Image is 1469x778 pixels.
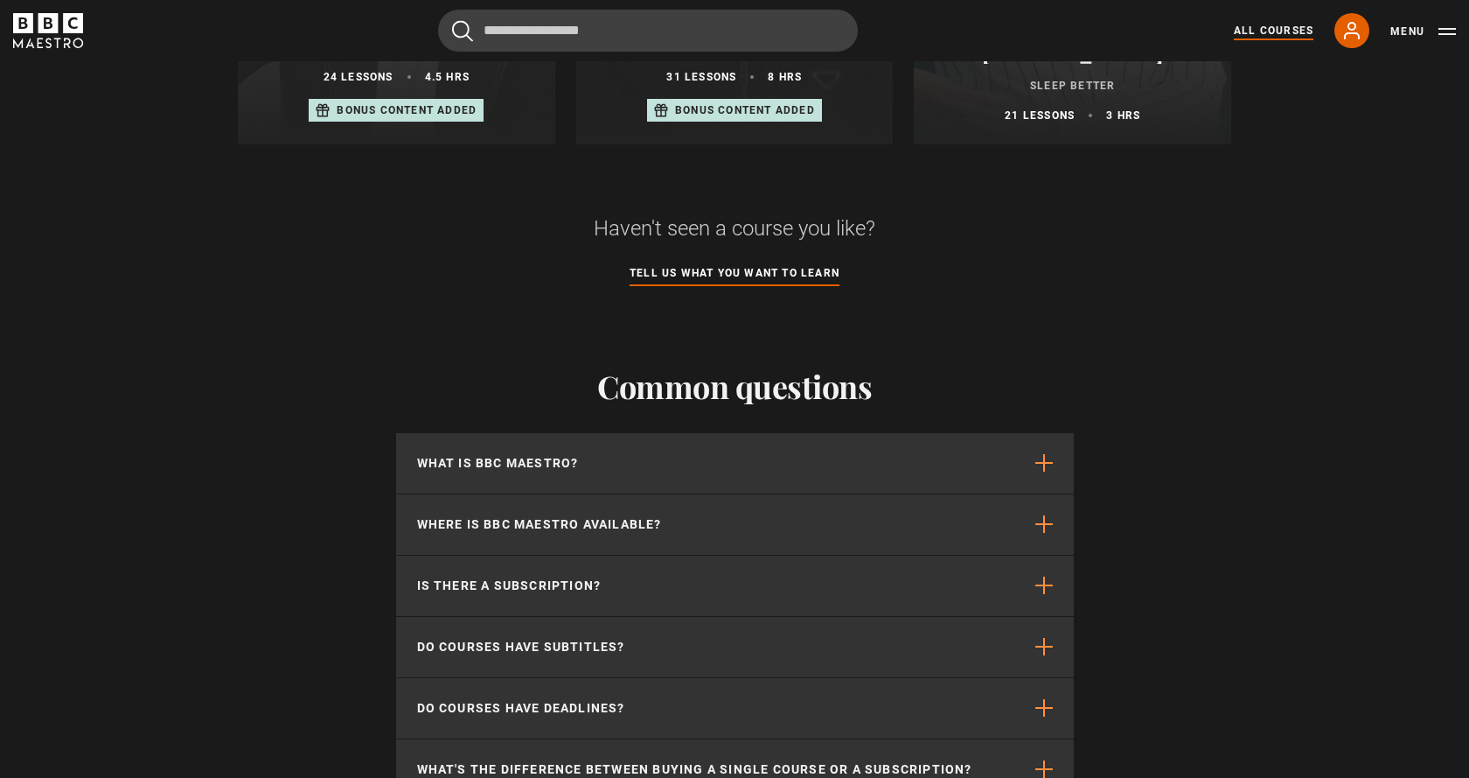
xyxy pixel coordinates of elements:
[425,69,470,85] p: 4.5 hrs
[630,264,839,284] a: Tell us what you want to learn
[768,69,802,85] p: 8 hrs
[417,515,662,534] p: Where is BBC Maestro available?
[935,78,1210,94] p: Sleep Better
[452,20,473,42] button: Submit the search query
[1234,23,1313,39] a: All Courses
[396,556,1074,616] button: Is there a subscription?
[417,638,625,656] p: Do courses have subtitles?
[666,69,736,85] p: 31 lessons
[396,678,1074,739] button: Do courses have deadlines?
[417,454,579,473] p: What is BBC Maestro?
[396,494,1074,555] button: Where is BBC Maestro available?
[675,102,815,118] p: Bonus content added
[396,368,1074,404] h2: Common questions
[13,13,83,48] svg: BBC Maestro
[1005,108,1075,123] p: 21 lessons
[396,433,1074,494] button: What is BBC Maestro?
[935,37,1210,64] h2: [PERSON_NAME]
[438,10,858,52] input: Search
[304,214,1165,242] h2: Haven't seen a course you like?
[324,69,393,85] p: 24 lessons
[1390,23,1456,40] button: Toggle navigation
[396,617,1074,677] button: Do courses have subtitles?
[337,102,477,118] p: Bonus content added
[417,699,625,718] p: Do courses have deadlines?
[417,577,602,595] p: Is there a subscription?
[1106,108,1140,123] p: 3 hrs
